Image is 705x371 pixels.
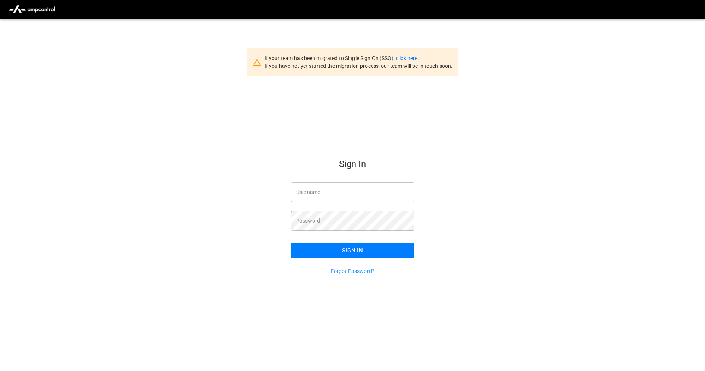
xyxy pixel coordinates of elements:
[6,2,58,16] img: ampcontrol.io logo
[264,63,453,69] span: If you have not yet started the migration process, our team will be in touch soon.
[291,243,414,258] button: Sign In
[264,55,396,61] span: If your team has been migrated to Single Sign On (SSO),
[291,267,414,275] p: Forgot Password?
[291,158,414,170] h5: Sign In
[396,55,419,61] a: click here.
